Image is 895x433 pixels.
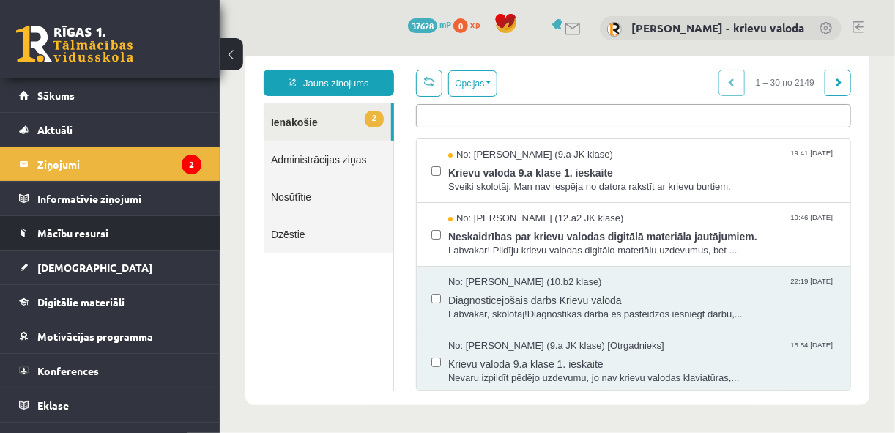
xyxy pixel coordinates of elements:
[19,354,201,388] a: Konferences
[229,297,616,315] span: Krievu valoda 9.a klase 1. ieskaite
[19,319,201,353] a: Motivācijas programma
[453,18,487,30] a: 0 xp
[571,92,616,103] span: 19:41 [DATE]
[525,13,606,40] span: 1 – 30 no 2149
[229,233,616,251] span: Diagnosticējošais darbs Krievu valodā
[631,21,804,35] a: [PERSON_NAME] - krievu valoda
[44,47,171,84] a: 2Ienākošie
[19,147,201,181] a: Ziņojumi2
[408,18,437,33] span: 37628
[571,283,616,294] span: 15:54 [DATE]
[44,159,174,196] a: Dzēstie
[19,251,201,284] a: [DEMOGRAPHIC_DATA]
[37,147,201,181] legend: Ziņojumi
[571,219,616,230] span: 22:19 [DATE]
[607,22,622,37] img: Ludmila Ziediņa - krievu valoda
[229,219,616,264] a: No: [PERSON_NAME] (10.b2 klase) 22:19 [DATE] Diagnosticējošais darbs Krievu valodā Labvakar, skol...
[145,54,164,71] span: 2
[19,388,201,422] a: Eklase
[19,78,201,112] a: Sākums
[229,155,616,201] a: No: [PERSON_NAME] (12.a2 JK klase) 19:46 [DATE] Neskaidrības par krievu valodas digitālā materiāl...
[19,285,201,319] a: Digitālie materiāli
[16,26,133,62] a: Rīgas 1. Tālmācības vidusskola
[37,182,201,215] legend: Informatīvie ziņojumi
[229,155,404,169] span: No: [PERSON_NAME] (12.a2 JK klase)
[182,155,201,174] i: 2
[229,124,616,138] span: Sveiki skolotāj. Man nav iespēja no datora rakstīt ar krievu burtiem.
[229,283,445,297] span: No: [PERSON_NAME] (9.a JK klase) [Otrgadnieks]
[37,123,73,136] span: Aktuāli
[439,18,451,30] span: mP
[37,261,152,274] span: [DEMOGRAPHIC_DATA]
[229,14,278,40] button: Opcijas
[37,89,75,102] span: Sākums
[19,113,201,147] a: Aktuāli
[229,106,616,124] span: Krievu valoda 9.a klase 1. ieskaite
[229,92,616,137] a: No: [PERSON_NAME] (9.a JK klase) 19:41 [DATE] Krievu valoda 9.a klase 1. ieskaite Sveiki skolotāj...
[470,18,480,30] span: xp
[37,399,69,412] span: Eklase
[571,155,616,166] span: 19:46 [DATE]
[37,364,99,377] span: Konferences
[44,84,174,122] a: Administrācijas ziņas
[44,122,174,159] a: Nosūtītie
[229,92,393,106] span: No: [PERSON_NAME] (9.a JK klase)
[19,182,201,215] a: Informatīvie ziņojumi
[229,315,616,329] span: Nevaru izpildīt pēdējo uzdevumu, jo nav krievu valodas klaviatūras,...
[37,295,125,308] span: Digitālie materiāli
[229,283,616,328] a: No: [PERSON_NAME] (9.a JK klase) [Otrgadnieks] 15:54 [DATE] Krievu valoda 9.a klase 1. ieskaite N...
[229,169,616,188] span: Neskaidrības par krievu valodas digitālā materiāla jautājumiem.
[37,330,153,343] span: Motivācijas programma
[408,18,451,30] a: 37628 mP
[229,251,616,265] span: Labvakar, skolotāj!Diagnostikas darbā es pasteidzos iesniegt darbu,...
[19,216,201,250] a: Mācību resursi
[37,226,108,240] span: Mācību resursi
[453,18,468,33] span: 0
[44,13,174,40] a: Jauns ziņojums
[229,188,616,201] span: Labvakar! Pildīju krievu valodas digitālo materiālu uzdevumus, bet ...
[229,219,382,233] span: No: [PERSON_NAME] (10.b2 klase)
